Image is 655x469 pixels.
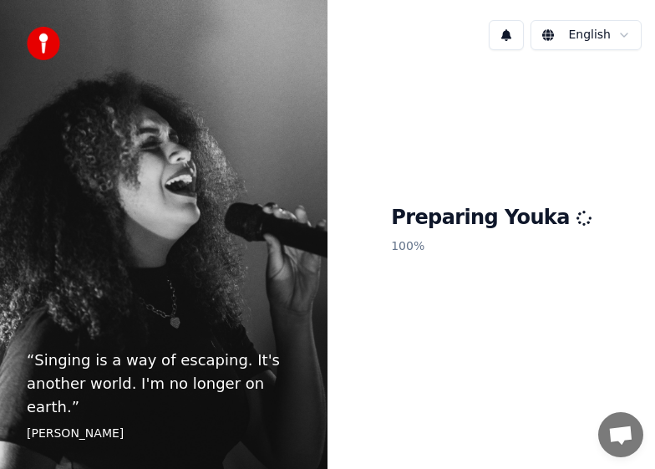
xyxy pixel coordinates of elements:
[27,349,301,419] p: “ Singing is a way of escaping. It's another world. I'm no longer on earth. ”
[27,426,301,442] footer: [PERSON_NAME]
[598,412,643,457] div: Öppna chatt
[391,205,592,232] h1: Preparing Youka
[27,27,60,60] img: youka
[391,232,592,262] p: 100 %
